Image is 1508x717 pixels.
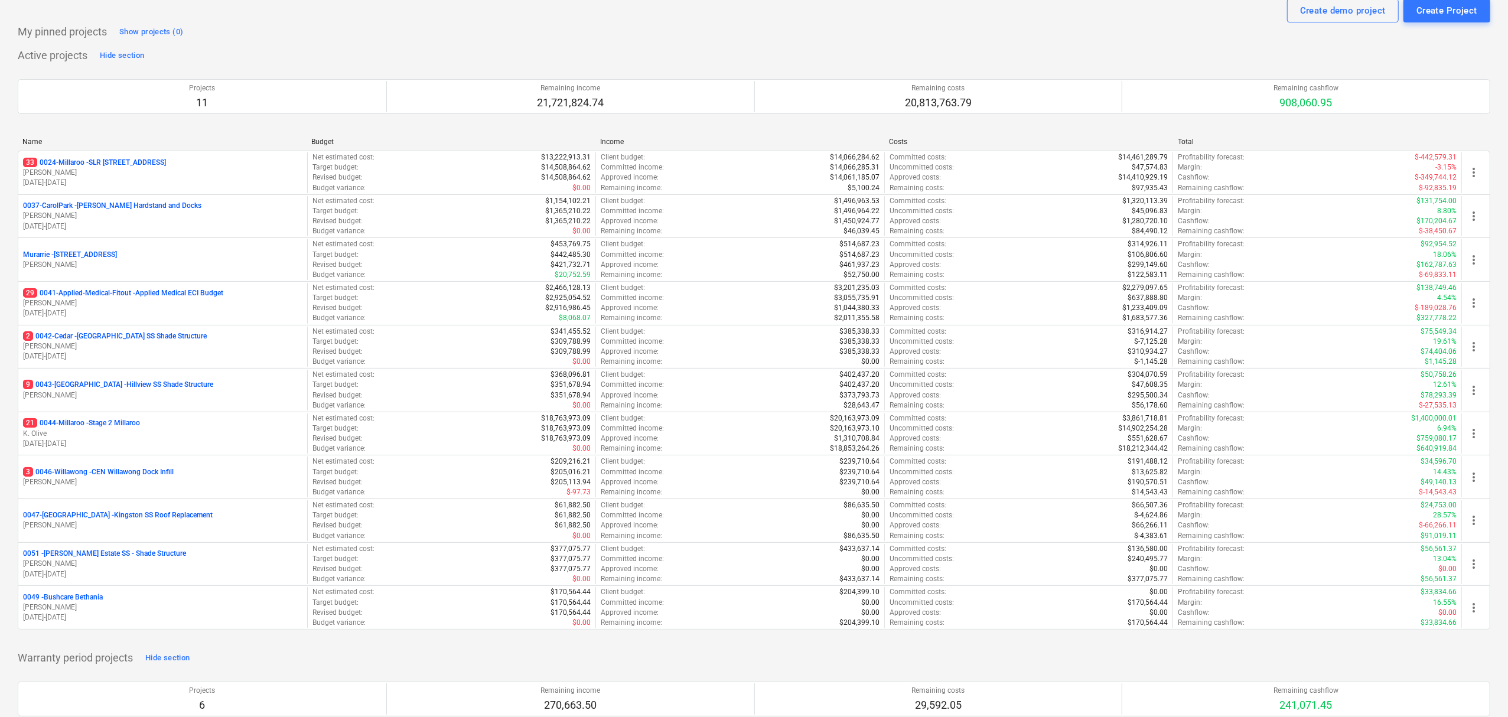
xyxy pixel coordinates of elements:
p: Profitability forecast : [1178,327,1245,337]
p: $1,320,113.39 [1122,196,1168,206]
span: more_vert [1467,209,1481,223]
p: $351,678.94 [551,380,591,390]
p: $759,080.17 [1416,434,1457,444]
p: Committed income : [601,337,664,347]
div: Show projects (0) [119,25,183,39]
p: $551,628.67 [1128,434,1168,444]
p: Net estimated cost : [312,370,374,380]
div: Create Project [1416,3,1477,18]
p: $514,687.23 [839,250,880,260]
p: $14,508,864.62 [541,172,591,182]
p: $461,937.23 [839,260,880,270]
p: Cashflow : [1178,434,1210,444]
p: Target budget : [312,162,359,172]
p: $421,732.71 [551,260,591,270]
p: Profitability forecast : [1178,413,1245,423]
p: $0.00 [572,183,591,193]
p: Approved costs : [890,216,941,226]
p: K. Olive [23,429,302,439]
span: 2 [23,331,33,341]
p: $45,096.83 [1132,206,1168,216]
p: $2,466,128.13 [545,283,591,293]
p: Approved costs : [890,260,941,270]
p: $1,365,210.22 [545,206,591,216]
span: more_vert [1467,470,1481,484]
span: 21 [23,418,37,428]
p: $309,788.99 [551,337,591,347]
p: $14,061,185.07 [830,172,880,182]
p: Cashflow : [1178,347,1210,357]
p: $84,490.12 [1132,226,1168,236]
p: Remaining costs : [890,357,944,367]
p: 0037-CarolPark - [PERSON_NAME] Hardstand and Docks [23,201,201,211]
p: $18,763,973.09 [541,423,591,434]
p: Budget variance : [312,270,366,280]
p: 0051 - [PERSON_NAME] Estate SS - Shade Structure [23,549,186,559]
p: Revised budget : [312,172,363,182]
p: 0041-Applied-Medical-Fitout - Applied Medical ECI Budget [23,288,223,298]
p: 0042-Cedar - [GEOGRAPHIC_DATA] SS Shade Structure [23,331,207,341]
p: $327,778.22 [1416,313,1457,323]
p: $106,806.60 [1128,250,1168,260]
p: Remaining income : [601,183,662,193]
p: Net estimated cost : [312,327,374,337]
p: Target budget : [312,337,359,347]
p: $1,233,409.09 [1122,303,1168,313]
span: 9 [23,380,33,389]
p: $18,763,973.09 [541,434,591,444]
div: Murarrie -[STREET_ADDRESS][PERSON_NAME] [23,250,302,270]
span: more_vert [1467,253,1481,267]
p: $2,279,097.65 [1122,283,1168,293]
p: [DATE] - [DATE] [23,569,302,579]
p: Remaining costs : [890,313,944,323]
p: Remaining income : [601,357,662,367]
p: Uncommitted costs : [890,380,954,390]
p: $20,163,973.09 [830,413,880,423]
p: Revised budget : [312,260,363,270]
p: $0.00 [572,357,591,367]
p: Client budget : [601,196,645,206]
p: Approved costs : [890,390,941,400]
p: [DATE] - [DATE] [23,221,302,232]
p: Cashflow : [1178,303,1210,313]
p: Cashflow : [1178,216,1210,226]
p: $14,461,289.79 [1118,152,1168,162]
p: $3,201,235.03 [834,283,880,293]
p: $1,145.28 [1425,357,1457,367]
span: more_vert [1467,383,1481,397]
p: $14,066,284.62 [830,152,880,162]
p: [DATE] - [DATE] [23,178,302,188]
p: Approved income : [601,303,659,313]
p: $13,222,913.31 [541,152,591,162]
p: Budget variance : [312,400,366,410]
p: $170,204.67 [1416,216,1457,226]
p: Remaining costs [905,83,972,93]
p: [PERSON_NAME] [23,260,302,270]
p: Remaining cashflow : [1178,226,1245,236]
p: $514,687.23 [839,239,880,249]
p: Murarrie - [STREET_ADDRESS] [23,250,117,260]
p: Remaining cashflow : [1178,357,1245,367]
span: 29 [23,288,37,298]
p: $20,752.59 [555,270,591,280]
p: Committed costs : [890,152,946,162]
div: Total [1178,138,1457,146]
p: Remaining income : [601,226,662,236]
p: Committed income : [601,206,664,216]
p: $314,926.11 [1128,239,1168,249]
p: Approved income : [601,216,659,226]
div: 290041-Applied-Medical-Fitout -Applied Medical ECI Budget[PERSON_NAME][DATE]-[DATE] [23,288,302,318]
p: $373,793.73 [839,390,880,400]
p: Net estimated cost : [312,152,374,162]
p: Margin : [1178,380,1202,390]
p: 6.94% [1437,423,1457,434]
p: Remaining costs : [890,226,944,236]
p: $162,787.63 [1416,260,1457,270]
p: Approved income : [601,172,659,182]
p: $402,437.20 [839,380,880,390]
p: Profitability forecast : [1178,152,1245,162]
p: Net estimated cost : [312,239,374,249]
p: Budget variance : [312,444,366,454]
p: $46,039.45 [843,226,880,236]
p: $122,583.11 [1128,270,1168,280]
